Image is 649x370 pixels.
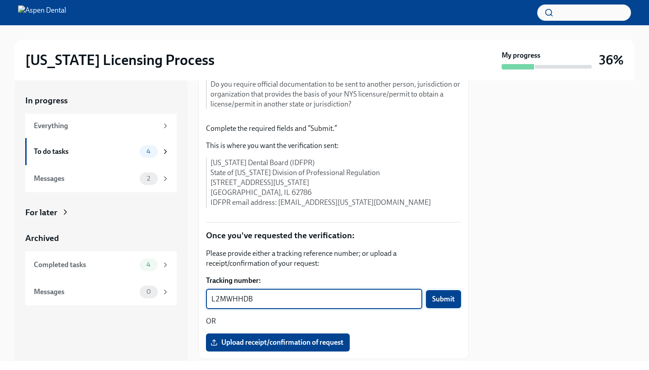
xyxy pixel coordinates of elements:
[25,232,177,244] a: Archived
[18,5,66,20] img: Aspen Dental
[212,338,343,347] span: Upload receipt/confirmation of request
[206,124,461,134] p: Complete the required fields and “Submit.”
[141,261,156,268] span: 4
[599,52,624,68] h3: 36%
[141,148,156,155] span: 4
[206,333,350,351] label: Upload receipt/confirmation of request
[206,276,461,286] label: Tracking number:
[206,230,461,241] p: Once you've requested the verification:
[211,294,417,305] textarea: L2MWHHDB
[141,288,156,295] span: 0
[25,114,177,138] a: Everything
[25,278,177,305] a: Messages0
[34,121,158,131] div: Everything
[34,260,136,270] div: Completed tasks
[25,138,177,165] a: To do tasks4
[25,165,177,192] a: Messages2
[210,158,461,208] p: [US_STATE] Dental Board (IDFPR) State of [US_STATE] Division of Professional Regulation [STREET_A...
[206,141,461,151] p: This is where you want the verification sent:
[34,147,136,157] div: To do tasks
[432,295,455,304] span: Submit
[25,95,177,106] a: In progress
[206,316,461,326] p: OR
[25,251,177,278] a: Completed tasks4
[25,51,215,69] h2: [US_STATE] Licensing Process
[25,207,57,218] div: For later
[25,207,177,218] a: For later
[34,287,136,297] div: Messages
[206,249,461,268] p: Please provide either a tracking reference number; or upload a receipt/confirmation of your request:
[34,174,136,184] div: Messages
[426,290,461,308] button: Submit
[210,79,461,109] p: Do you require official documentation to be sent to another person, jurisdiction or organization ...
[502,51,540,60] strong: My progress
[142,175,155,182] span: 2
